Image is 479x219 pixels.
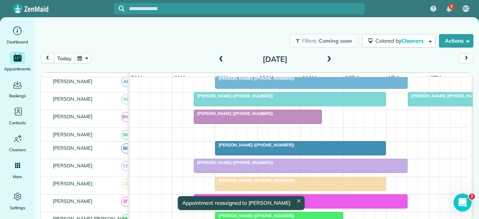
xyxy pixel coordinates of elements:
a: Cleaners [3,133,32,153]
button: prev [40,53,55,63]
a: Contacts [3,106,32,127]
h2: [DATE] [228,55,322,63]
span: 7 [450,4,453,10]
span: DT [121,197,131,207]
span: Cleaners [401,37,425,44]
span: [PERSON_NAME] [51,162,94,168]
span: Filters: [302,37,318,44]
span: Contacts [9,119,26,127]
button: Colored byCleaners [362,34,436,48]
span: 8am [173,74,186,80]
button: Focus search [114,6,125,12]
span: AF [121,77,131,87]
span: AF [121,94,131,104]
div: 7 unread notifications [441,1,457,17]
span: 11am [301,74,318,80]
span: [PERSON_NAME] ([PHONE_NUMBER]) [193,111,274,116]
span: [PERSON_NAME] [51,131,94,137]
span: Cleaners [9,146,26,153]
span: CL [121,179,131,189]
span: Dashboard [7,38,28,46]
a: Appointments [3,52,32,73]
span: [PERSON_NAME] [51,78,94,84]
span: 12pm [344,74,360,80]
span: [PERSON_NAME] [51,180,94,186]
span: [PERSON_NAME] [51,96,94,102]
iframe: Intercom live chat [454,194,472,212]
span: [PERSON_NAME] [51,113,94,119]
a: Dashboard [3,25,32,46]
span: [PERSON_NAME] [51,145,94,151]
span: [PERSON_NAME] ([PHONE_NUMBER]) [215,213,295,218]
div: Appointment reassigned to [PERSON_NAME] [178,196,304,210]
span: [PERSON_NAME] [51,198,94,204]
span: More [13,173,22,180]
span: [PERSON_NAME] ([PHONE_NUMBER]) [193,160,274,165]
span: Colored by [375,37,426,44]
svg: Focus search [119,6,125,12]
button: Actions [439,34,473,48]
span: 2pm [429,74,442,80]
span: Coming soon [319,37,353,44]
span: Settings [10,204,25,212]
span: [PERSON_NAME] ([PHONE_NUMBER]) [215,142,295,147]
span: BG [121,143,131,153]
span: 2 [469,194,475,200]
span: [PERSON_NAME] ([PHONE_NUMBER]) [215,178,295,183]
button: today [54,53,74,63]
span: CH [121,161,131,171]
span: [PERSON_NAME] ([PHONE_NUMBER]) [193,93,274,98]
span: BC [121,130,131,140]
a: Bookings [3,79,32,100]
span: 1pm [387,74,400,80]
span: 9am [215,74,229,80]
span: 7am [129,74,143,80]
span: [PERSON_NAME] ([PHONE_NUMBER]) [193,195,274,201]
a: Settings [3,191,32,212]
span: [PERSON_NAME] ([PHONE_NUMBER]) [215,76,295,81]
span: Bookings [9,92,26,100]
span: BW [121,112,131,122]
span: 10am [258,74,275,80]
span: Appointments [4,65,31,73]
button: next [459,53,473,63]
span: KC [463,6,469,12]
